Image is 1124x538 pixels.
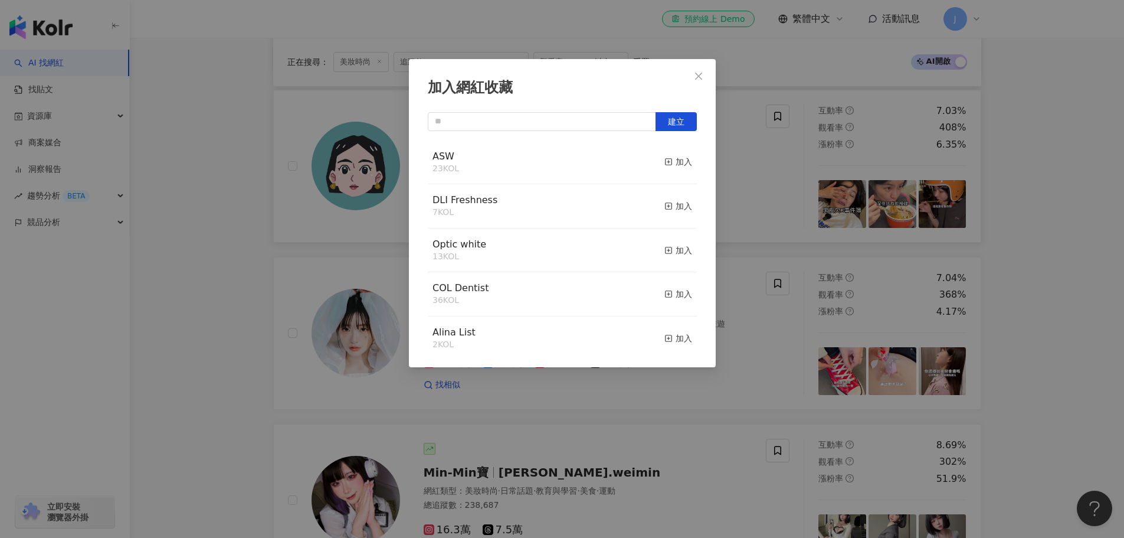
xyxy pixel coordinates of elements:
span: COL Dentist [432,282,489,294]
span: Optic white [432,239,486,250]
div: 加入網紅收藏 [428,78,697,98]
span: Alina List [432,327,476,338]
a: Alina List [432,328,476,337]
a: KOL Avatar沈yuus2.0網紅類型：感情·藝術與娛樂·保養·美妝時尚·日常話題·教育與學習·美食·穿搭總追蹤數：267,77416.8萬9.9萬找相似互動率question-circl... [273,90,981,243]
button: 建立 [656,112,697,131]
button: 加入 [664,238,692,263]
a: DLI Freshness [432,195,497,205]
button: 加入 [664,282,692,307]
a: COL Dentist [432,283,489,293]
div: 加入 [664,200,692,213]
span: ASW [432,151,454,162]
div: 13 KOL [432,251,486,263]
button: Close [687,64,710,88]
div: 36 KOL [432,295,489,307]
div: 加入 [664,332,692,345]
span: DLI Freshness [432,194,497,206]
div: 加入 [664,288,692,301]
button: 加入 [664,150,692,175]
span: 建立 [668,117,684,126]
div: 2 KOL [432,339,476,351]
div: 7 KOL [432,207,497,219]
div: 23 KOL [432,163,459,175]
a: ASW [432,152,454,161]
button: 加入 [664,194,692,219]
button: 加入 [664,326,692,351]
div: 加入 [664,244,692,257]
span: close [694,71,703,81]
a: Optic white [432,240,486,249]
div: 加入 [664,155,692,168]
